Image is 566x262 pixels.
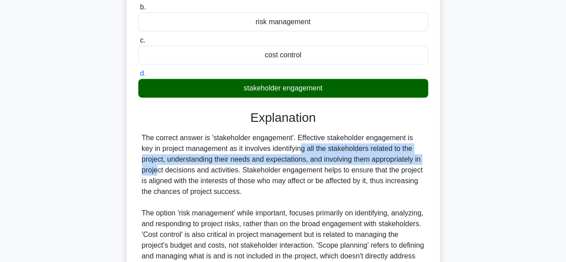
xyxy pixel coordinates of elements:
span: b. [140,3,146,11]
span: d. [140,69,146,77]
h3: Explanation [144,110,423,125]
div: risk management [138,13,428,31]
div: stakeholder engagement [138,79,428,98]
div: cost control [138,46,428,64]
span: c. [140,36,145,44]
